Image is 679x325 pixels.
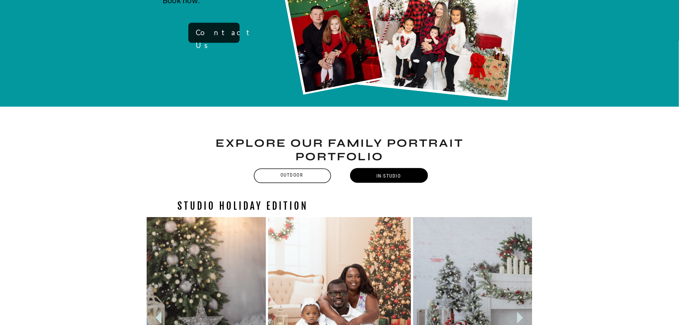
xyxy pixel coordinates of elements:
a: Contact Us [196,26,234,37]
a: Outdoor [253,172,331,180]
h2: Explore our Family Portrait Portfolio [177,137,502,162]
b: Contact Us [196,28,256,50]
a: In-Studio [349,172,428,180]
a: In-Studio [349,169,427,183]
h3: Studio Holiday Edition [177,201,310,213]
